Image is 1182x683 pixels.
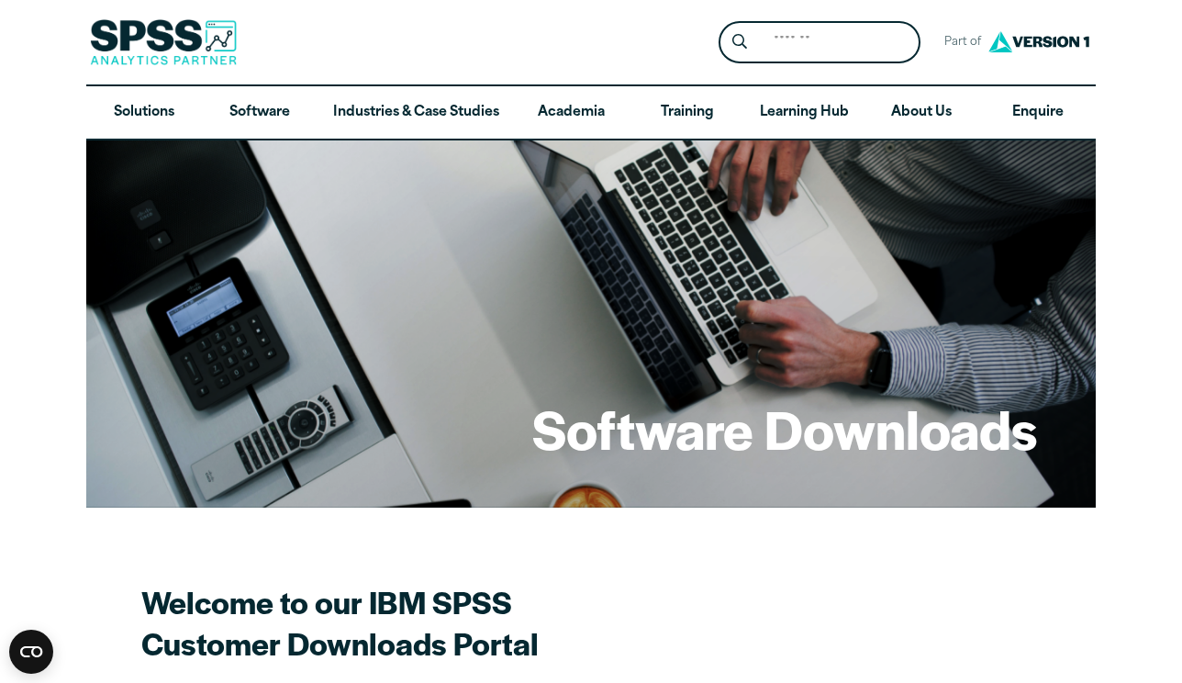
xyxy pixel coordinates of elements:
button: Search magnifying glass icon [723,26,757,60]
a: Industries & Case Studies [318,86,514,140]
a: Solutions [86,86,202,140]
h1: Software Downloads [532,393,1037,465]
a: Training [630,86,745,140]
form: Site Header Search Form [719,21,920,64]
span: Part of [935,29,984,56]
a: Academia [514,86,630,140]
img: SPSS Analytics Partner [90,19,237,65]
h2: Welcome to our IBM SPSS Customer Downloads Portal [141,581,784,664]
a: Learning Hub [745,86,864,140]
button: Open CMP widget [9,630,53,674]
a: Software [202,86,318,140]
img: Version1 Logo [984,25,1094,59]
a: Enquire [980,86,1096,140]
nav: Desktop version of site main menu [86,86,1096,140]
a: About Us [864,86,979,140]
svg: Search magnifying glass icon [732,34,747,50]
